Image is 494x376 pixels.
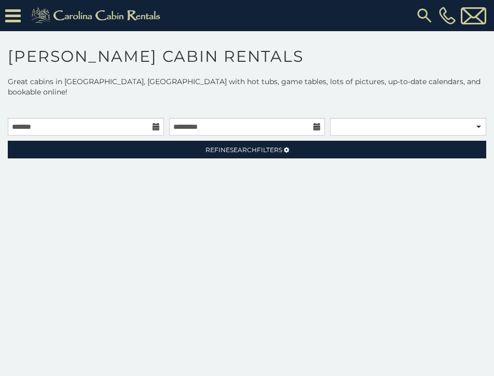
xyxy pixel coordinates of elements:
img: Khaki-logo.png [26,5,169,26]
a: [PHONE_NUMBER] [436,7,458,24]
a: RefineSearchFilters [8,141,486,158]
span: Search [230,146,257,154]
span: Refine Filters [205,146,282,154]
img: search-regular.svg [415,6,434,25]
